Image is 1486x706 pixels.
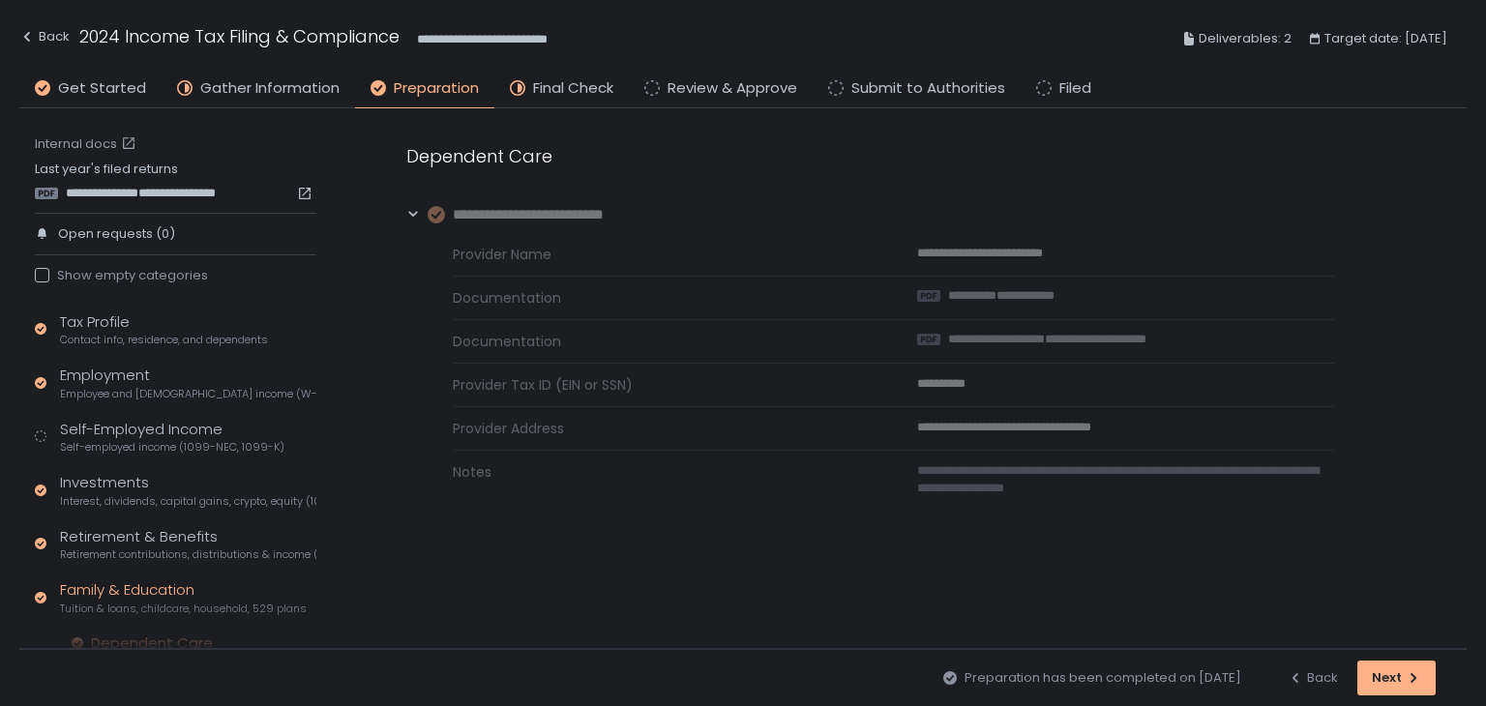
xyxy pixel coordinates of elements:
span: Interest, dividends, capital gains, crypto, equity (1099s, K-1s) [60,494,316,509]
span: Filed [1059,77,1091,100]
span: Final Check [533,77,613,100]
span: Employee and [DEMOGRAPHIC_DATA] income (W-2s) [60,387,316,401]
div: Self-Employed Income [60,419,284,456]
div: Next [1372,669,1421,687]
span: Submit to Authorities [851,77,1005,100]
div: Retirement & Benefits [60,526,316,563]
div: Dependent Care [406,143,1335,169]
span: Deliverables: 2 [1199,27,1292,50]
div: Back [19,25,70,48]
div: Dependent Care [91,633,213,653]
span: Review & Approve [668,77,797,100]
button: Next [1357,661,1436,695]
span: Notes [453,462,871,497]
button: Back [19,23,70,55]
span: Tuition & loans, childcare, household, 529 plans [60,602,307,616]
div: Family & Education [60,579,307,616]
span: Retirement contributions, distributions & income (1099-R, 5498) [60,547,316,562]
span: Gather Information [200,77,340,100]
a: Internal docs [35,135,140,153]
span: Documentation [453,288,871,308]
button: Back [1288,661,1338,695]
span: Open requests (0) [58,225,175,243]
div: Last year's filed returns [35,161,316,201]
span: Self-employed income (1099-NEC, 1099-K) [60,440,284,455]
div: Employment [60,365,316,401]
span: Provider Tax ID (EIN or SSN) [453,375,871,395]
span: Target date: [DATE] [1324,27,1447,50]
span: Provider Address [453,419,871,438]
span: Provider Name [453,245,871,264]
div: Investments [60,472,316,509]
h1: 2024 Income Tax Filing & Compliance [79,23,400,49]
span: Contact info, residence, and dependents [60,333,268,347]
span: Preparation [394,77,479,100]
div: Tax Profile [60,311,268,348]
span: Get Started [58,77,146,100]
span: Preparation has been completed on [DATE] [965,669,1241,687]
div: Back [1288,669,1338,687]
span: Documentation [453,332,871,351]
